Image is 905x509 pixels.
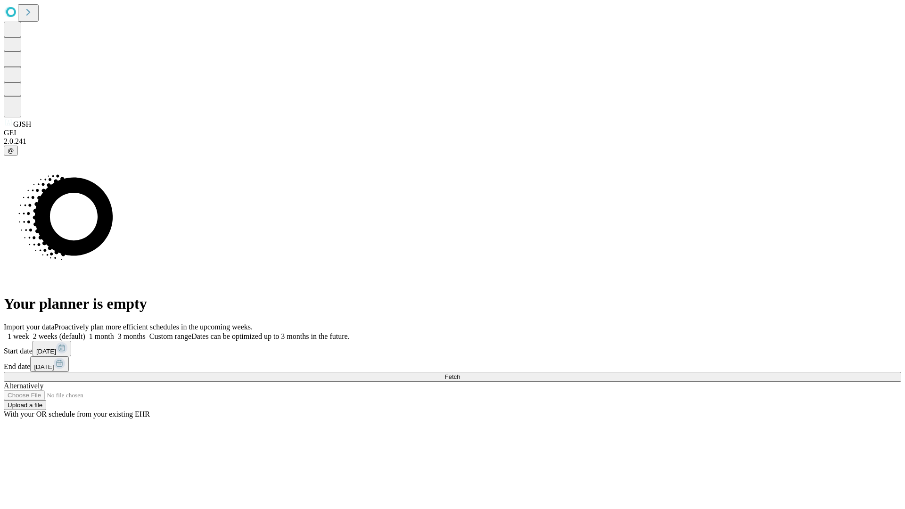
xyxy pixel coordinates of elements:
div: End date [4,356,901,372]
button: [DATE] [33,341,71,356]
button: @ [4,146,18,156]
span: Fetch [444,373,460,380]
h1: Your planner is empty [4,295,901,312]
span: 1 month [89,332,114,340]
div: Start date [4,341,901,356]
span: Dates can be optimized up to 3 months in the future. [191,332,349,340]
button: Upload a file [4,400,46,410]
span: [DATE] [36,348,56,355]
span: Alternatively [4,382,43,390]
span: GJSH [13,120,31,128]
span: Proactively plan more efficient schedules in the upcoming weeks. [55,323,253,331]
button: [DATE] [30,356,69,372]
span: [DATE] [34,363,54,370]
span: 3 months [118,332,146,340]
span: With your OR schedule from your existing EHR [4,410,150,418]
span: Custom range [149,332,191,340]
div: GEI [4,129,901,137]
span: 2 weeks (default) [33,332,85,340]
div: 2.0.241 [4,137,901,146]
span: 1 week [8,332,29,340]
span: @ [8,147,14,154]
span: Import your data [4,323,55,331]
button: Fetch [4,372,901,382]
